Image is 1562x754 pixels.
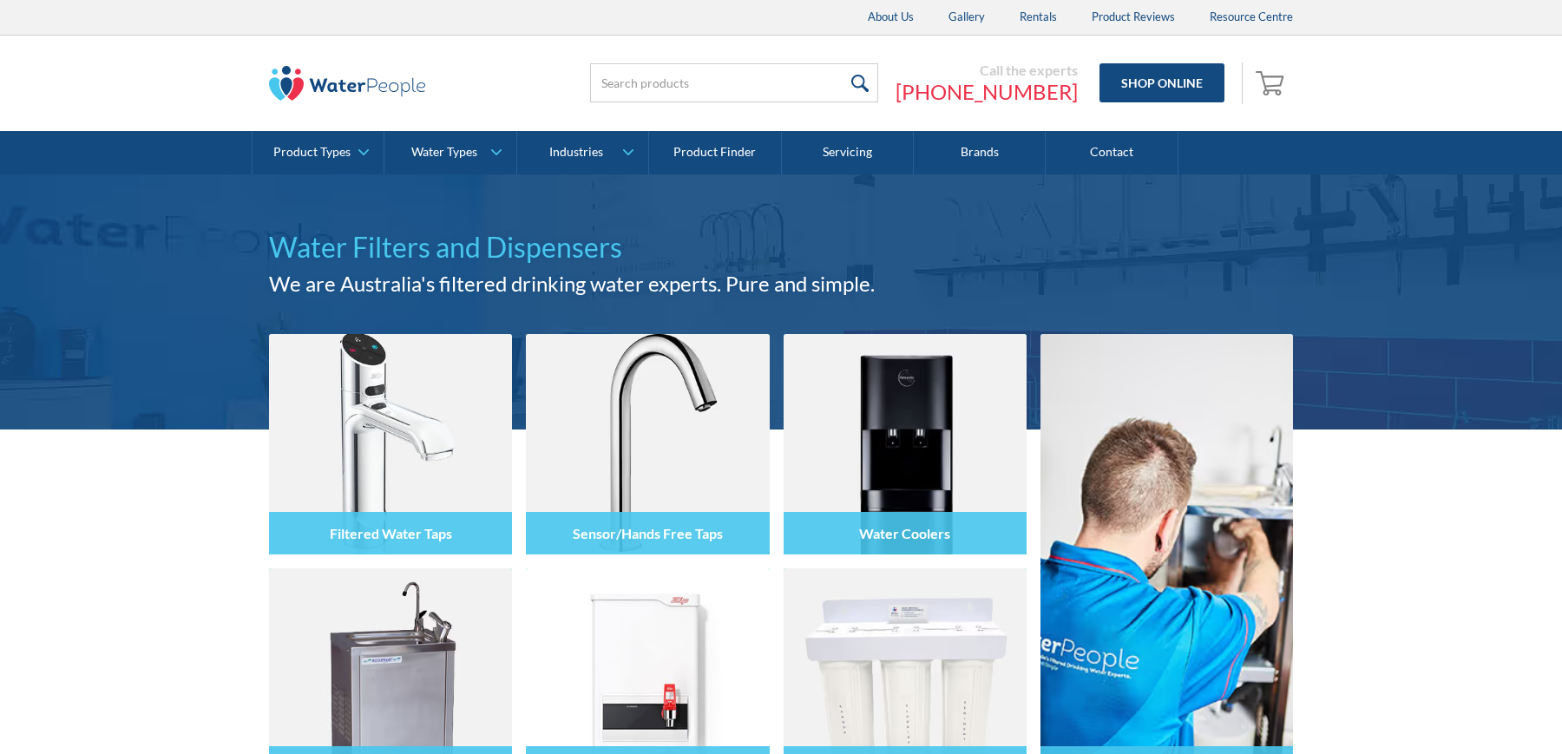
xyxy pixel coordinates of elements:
[411,145,477,160] div: Water Types
[1046,131,1178,174] a: Contact
[1251,62,1293,104] a: Open empty cart
[384,131,515,174] a: Water Types
[590,63,878,102] input: Search products
[273,145,351,160] div: Product Types
[914,131,1046,174] a: Brands
[1099,63,1224,102] a: Shop Online
[330,525,452,541] h4: Filtered Water Taps
[269,334,512,554] img: Filtered Water Taps
[649,131,781,174] a: Product Finder
[253,131,384,174] a: Product Types
[784,334,1027,554] img: Water Coolers
[782,131,914,174] a: Servicing
[573,525,723,541] h4: Sensor/Hands Free Taps
[549,145,603,160] div: Industries
[896,79,1078,105] a: [PHONE_NUMBER]
[269,66,425,101] img: The Water People
[859,525,950,541] h4: Water Coolers
[1256,69,1289,96] img: shopping cart
[526,334,769,554] img: Sensor/Hands Free Taps
[517,131,648,174] a: Industries
[896,62,1078,79] div: Call the experts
